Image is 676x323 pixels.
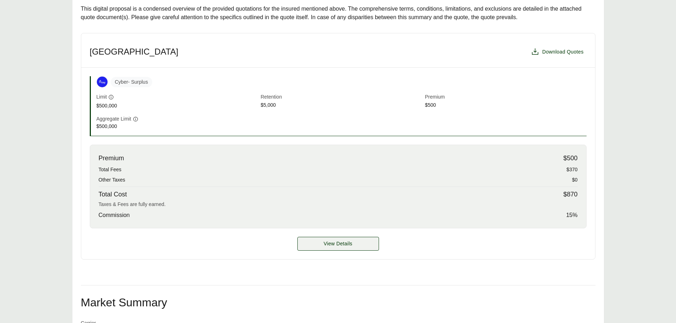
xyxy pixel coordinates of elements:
[99,201,578,208] div: Taxes & Fees are fully earned.
[97,115,131,123] span: Aggregate Limit
[90,46,178,57] h3: [GEOGRAPHIC_DATA]
[566,211,577,219] span: 15 %
[97,93,107,101] span: Limit
[99,166,122,173] span: Total Fees
[99,154,124,163] span: Premium
[566,166,577,173] span: $370
[528,45,587,59] button: Download Quotes
[99,211,130,219] span: Commission
[425,93,587,101] span: Premium
[324,240,352,247] span: View Details
[297,237,379,251] button: View Details
[99,190,127,199] span: Total Cost
[572,176,578,184] span: $0
[81,297,595,308] h2: Market Summary
[97,77,108,87] img: At-Bay
[563,154,577,163] span: $500
[297,237,379,251] a: At-Bay details
[99,176,125,184] span: Other Taxes
[542,48,584,56] span: Download Quotes
[97,123,258,130] span: $500,000
[111,77,152,87] span: Cyber - Surplus
[425,101,587,110] span: $500
[261,93,422,101] span: Retention
[261,101,422,110] span: $5,000
[97,102,258,110] span: $500,000
[563,190,577,199] span: $870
